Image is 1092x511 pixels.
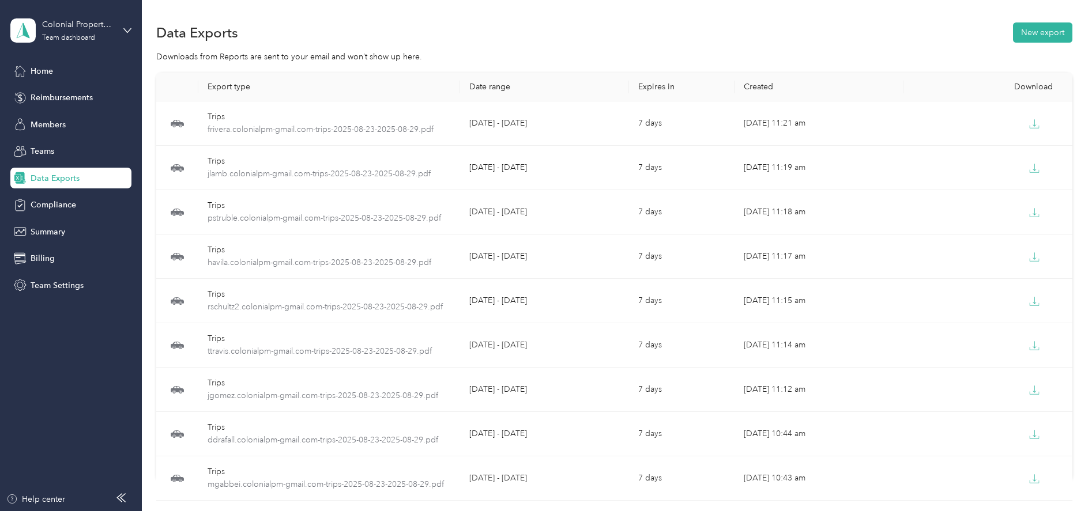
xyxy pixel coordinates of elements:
div: Trips [208,111,451,123]
th: Created [735,73,903,101]
button: Help center [6,493,65,505]
span: pstruble.colonialpm-gmail.com-trips-2025-08-23-2025-08-29.pdf [208,212,451,225]
th: Expires in [629,73,735,101]
span: Members [31,119,66,131]
div: Team dashboard [42,35,95,41]
td: 7 days [629,234,735,279]
span: Team Settings [31,279,84,292]
td: [DATE] - [DATE] [460,146,629,190]
td: [DATE] 10:44 am [735,412,903,456]
span: ttravis.colonialpm-gmail.com-trips-2025-08-23-2025-08-29.pdf [208,345,451,358]
td: 7 days [629,412,735,456]
button: New export [1013,22,1072,43]
div: Trips [208,421,451,434]
td: [DATE] - [DATE] [460,323,629,368]
td: [DATE] - [DATE] [460,190,629,234]
td: [DATE] - [DATE] [460,456,629,501]
span: ddrafall.colonialpm-gmail.com-trips-2025-08-23-2025-08-29.pdf [208,434,451,446]
td: [DATE] 11:18 am [735,190,903,234]
td: [DATE] 11:21 am [735,101,903,146]
div: Trips [208,288,451,301]
div: Downloads from Reports are sent to your email and won’t show up here. [156,51,1072,63]
div: Trips [208,332,451,345]
td: [DATE] 11:14 am [735,323,903,368]
th: Export type [198,73,460,101]
td: [DATE] 11:12 am [735,368,903,412]
td: [DATE] 11:15 am [735,279,903,323]
div: Colonial Property Management [42,18,114,31]
span: frivera.colonialpm-gmail.com-trips-2025-08-23-2025-08-29.pdf [208,123,451,136]
span: havila.colonialpm-gmail.com-trips-2025-08-23-2025-08-29.pdf [208,256,451,269]
td: [DATE] - [DATE] [460,234,629,279]
span: rschultz2.colonialpm-gmail.com-trips-2025-08-23-2025-08-29.pdf [208,301,451,313]
td: 7 days [629,101,735,146]
span: jgomez.colonialpm-gmail.com-trips-2025-08-23-2025-08-29.pdf [208,389,451,402]
td: 7 days [629,279,735,323]
span: Compliance [31,199,76,211]
div: Trips [208,377,451,389]
td: 7 days [629,146,735,190]
div: Trips [208,465,451,478]
div: Trips [208,199,451,212]
div: Trips [208,244,451,256]
span: Billing [31,252,55,264]
td: [DATE] - [DATE] [460,368,629,412]
span: Data Exports [31,172,80,184]
div: Trips [208,155,451,168]
span: Reimbursements [31,92,93,104]
td: 7 days [629,368,735,412]
span: Home [31,65,53,77]
td: [DATE] 10:43 am [735,456,903,501]
td: 7 days [629,323,735,368]
td: 7 days [629,456,735,501]
td: [DATE] 11:17 am [735,234,903,279]
span: mgabbei.colonialpm-gmail.com-trips-2025-08-23-2025-08-29.pdf [208,478,451,491]
iframe: Everlance-gr Chat Button Frame [1027,446,1092,511]
th: Date range [460,73,629,101]
td: [DATE] - [DATE] [460,101,629,146]
span: jlamb.colonialpm-gmail.com-trips-2025-08-23-2025-08-29.pdf [208,168,451,180]
td: 7 days [629,190,735,234]
td: [DATE] - [DATE] [460,412,629,456]
div: Download [913,82,1063,92]
td: [DATE] - [DATE] [460,279,629,323]
td: [DATE] 11:19 am [735,146,903,190]
h1: Data Exports [156,27,238,39]
span: Teams [31,145,54,157]
span: Summary [31,226,65,238]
